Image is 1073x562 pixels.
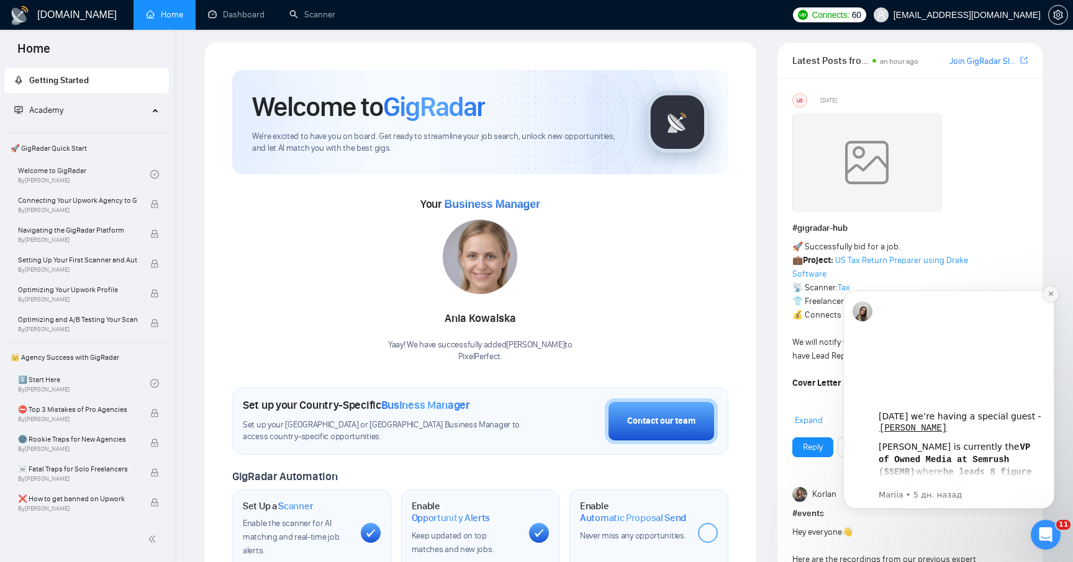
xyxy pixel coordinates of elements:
span: check-circle [150,379,159,388]
span: GigRadar [383,90,485,123]
span: Navigating the GigRadar Platform [18,224,137,236]
span: Setting Up Your First Scanner and Auto-Bidder [18,254,137,266]
span: setting [1049,10,1067,20]
span: By [PERSON_NAME] [18,207,137,214]
span: lock [150,498,159,507]
a: US Tax Return Preparer using Drake Software [792,255,968,279]
span: By [PERSON_NAME] [18,505,137,512]
img: Korlan [792,487,807,502]
a: export [1020,55,1028,66]
a: setting [1048,10,1068,20]
a: searchScanner [289,9,335,20]
a: Reply [803,440,823,454]
span: Scanner [278,500,313,512]
h1: # gigradar-hub [792,221,1028,235]
span: lock [150,259,159,268]
img: upwork-logo.png [798,10,808,20]
li: Getting Started [4,68,169,93]
span: Business Manager [381,398,470,412]
span: export [1020,55,1028,65]
img: logo [10,6,30,25]
span: Optimizing Your Upwork Profile [18,283,137,296]
span: Set up your [GEOGRAPHIC_DATA] or [GEOGRAPHIC_DATA] Business Manager to access country-specific op... [243,419,528,443]
span: check-circle [150,170,159,179]
span: 🚀 GigRadar Quick Start [6,136,168,161]
button: setting [1048,5,1068,25]
span: Keep updated on top matches and new jobs. [412,530,494,555]
button: Contact our team [605,398,718,444]
span: Academy [29,105,63,115]
img: gigradar-logo.png [646,91,709,153]
span: Korlan [812,488,836,501]
span: user [877,11,885,19]
span: Automatic Proposal Send [580,512,686,524]
span: lock [150,319,159,328]
span: By [PERSON_NAME] [18,416,137,423]
button: Reply [792,437,833,457]
span: By [PERSON_NAME] [18,475,137,483]
a: homeHome [146,9,183,20]
span: By [PERSON_NAME] [18,445,137,453]
span: Home [7,40,60,66]
span: lock [150,468,159,477]
span: 11 [1056,520,1071,530]
span: double-left [148,533,160,545]
a: Join GigRadar Slack Community [949,55,1018,68]
a: dashboardDashboard [208,9,265,20]
span: Academy [14,105,63,115]
h1: Enable [580,500,688,524]
div: Yaay! We have successfully added [PERSON_NAME] to [388,339,573,363]
div: Ania Kowalska [388,308,573,329]
iframe: Intercom notifications сообщение [825,279,1073,516]
h1: Set up your Country-Specific [243,398,470,412]
span: Business Manager [444,198,540,210]
div: Contact our team [627,414,695,428]
span: 60 [852,8,861,22]
span: By [PERSON_NAME] [18,296,137,303]
span: ☠️ Fatal Traps for Solo Freelancers [18,463,137,475]
span: 👑 Agency Success with GigRadar [6,345,168,370]
span: ❌ How to get banned on Upwork [18,493,137,505]
span: lock [150,409,159,417]
h1: Set Up a [243,500,313,512]
span: We're excited to have you on board. Get ready to streamline your job search, unlock new opportuni... [252,131,627,154]
strong: Cover Letter 👇 [792,378,853,388]
span: Never miss any opportunities. [580,530,686,541]
span: By [PERSON_NAME] [18,266,137,274]
span: lock [150,200,159,208]
span: Enable the scanner for AI matching and real-time job alerts. [243,518,339,556]
h1: Welcome to [252,90,485,123]
span: Expand [795,415,823,426]
a: Welcome to GigRadarBy[PERSON_NAME] [18,161,150,188]
span: Connects: [812,8,849,22]
span: Connecting Your Upwork Agency to GigRadar [18,194,137,207]
strong: Project: [803,255,833,265]
a: 1️⃣ Start HereBy[PERSON_NAME] [18,370,150,397]
h1: Enable [412,500,520,524]
span: 👋 [842,527,853,537]
span: Latest Posts from the GigRadar Community [792,53,869,68]
span: By [PERSON_NAME] [18,236,137,244]
span: GigRadar Automation [232,470,337,483]
span: fund-projection-screen [14,105,23,114]
span: Your [420,197,540,211]
span: [DATE] [820,95,837,106]
span: ⛔ Top 3 Mistakes of Pro Agencies [18,403,137,416]
span: Getting Started [29,75,89,86]
h1: # events [792,507,1028,520]
p: PixelPerfect . [388,351,573,363]
span: 🌚 Rookie Traps for New Agencies [18,433,137,445]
